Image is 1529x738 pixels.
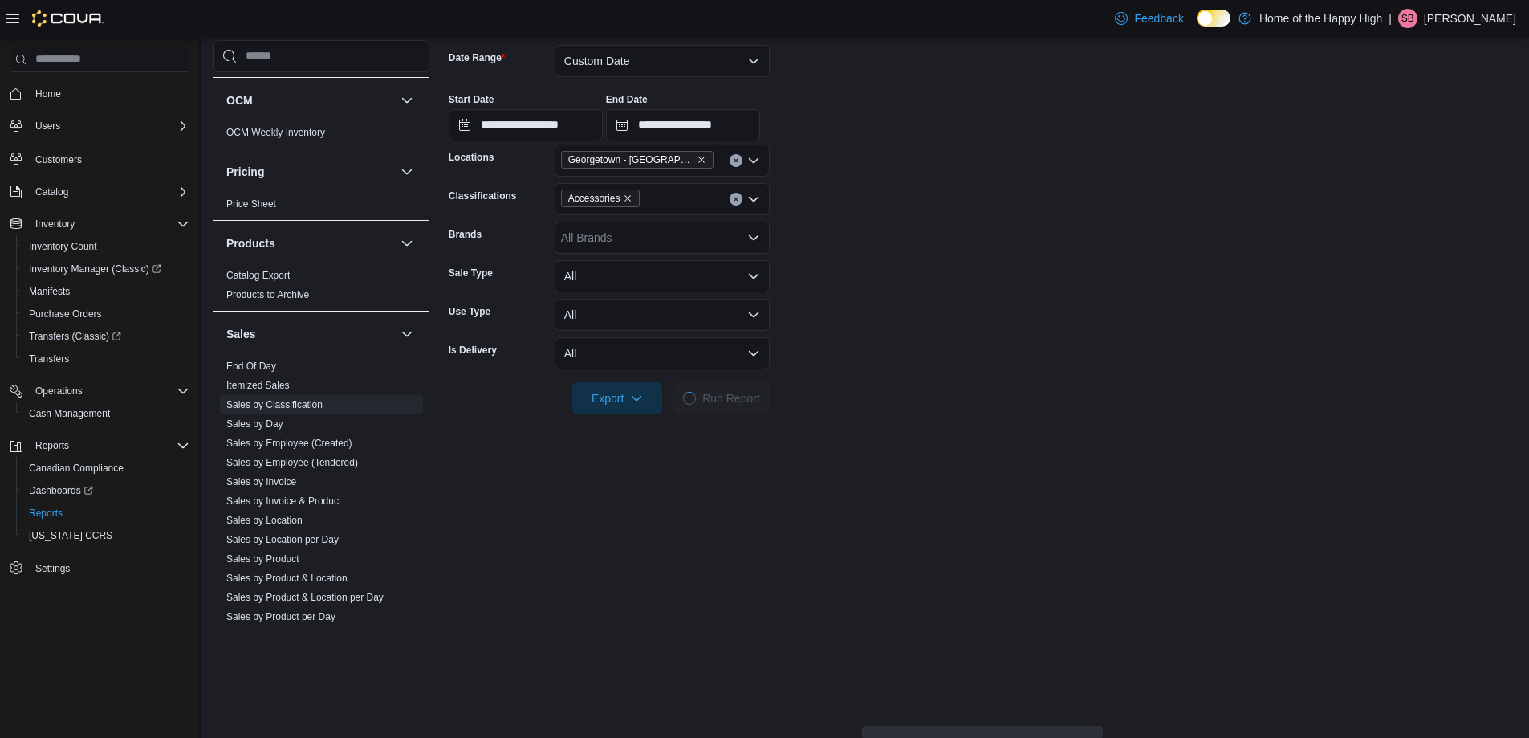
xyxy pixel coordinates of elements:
a: Transfers [22,349,75,369]
nav: Complex example [10,75,189,622]
button: Catalog [3,181,196,203]
button: All [555,299,770,331]
span: Reports [29,507,63,520]
button: Remove Accessories from selection in this group [623,194,632,203]
label: Brands [449,228,482,241]
span: Feedback [1134,10,1183,27]
button: Reports [29,436,75,455]
span: Sales by Invoice [226,475,296,488]
h3: Pricing [226,164,264,180]
a: Inventory Manager (Classic) [22,259,168,279]
a: Catalog Export [226,270,290,281]
button: Inventory Count [16,235,196,258]
a: Sales by Classification [226,399,323,410]
span: Purchase Orders [22,304,189,324]
a: Sales by Invoice [226,476,296,487]
span: Inventory [29,214,189,234]
button: OCM [226,92,394,108]
a: Itemized Sales [226,380,290,391]
a: Customers [29,150,88,169]
span: Sales by Product & Location [226,572,348,585]
a: Dashboards [16,479,196,502]
div: Savio Bassil [1398,9,1417,28]
button: Reports [16,502,196,524]
button: LoadingRun Report [673,382,770,414]
h3: Products [226,235,275,251]
a: Manifests [22,282,76,301]
button: Inventory [3,213,196,235]
a: Transfers (Classic) [22,327,128,346]
span: Transfers [22,349,189,369]
p: [PERSON_NAME] [1424,9,1516,28]
span: End Of Day [226,360,276,373]
label: Classifications [449,190,517,202]
span: Operations [29,381,189,401]
label: Sale Type [449,267,493,279]
span: Customers [35,153,82,166]
a: Transfers (Classic) [16,325,196,348]
a: Sales by Location per Day [226,534,339,545]
span: Purchase Orders [29,308,102,320]
input: Press the down key to open a popover containing a calendar. [449,109,603,141]
button: Home [3,82,196,105]
button: Sales [226,326,394,342]
span: Catalog [35,186,68,198]
button: Sales [397,324,417,344]
span: Products to Archive [226,288,309,301]
label: Locations [449,151,494,164]
a: Inventory Count [22,237,104,256]
a: Feedback [1108,2,1189,35]
span: Home [29,84,189,104]
span: Sales by Location [226,514,303,527]
button: Clear input [730,193,742,206]
button: Open list of options [747,154,760,167]
a: Products to Archive [226,289,309,300]
span: Canadian Compliance [22,459,189,478]
span: Sales by Employee (Tendered) [226,456,358,469]
label: End Date [606,93,648,106]
a: Sales by Product [226,553,299,565]
a: Reports [22,504,69,523]
button: Catalog [29,182,75,202]
span: Sales by Product [226,552,299,565]
button: Pricing [226,164,394,180]
div: Products [213,266,429,311]
span: Users [29,116,189,136]
button: Inventory [29,214,81,234]
button: Open list of options [747,231,760,244]
span: Sales by Product per Day [226,610,335,623]
span: Canadian Compliance [29,462,124,475]
span: Inventory Manager (Classic) [29,263,161,275]
button: Users [29,116,67,136]
a: Cash Management [22,404,116,423]
span: Price Sheet [226,198,276,210]
button: Products [226,235,394,251]
span: Transfers [29,353,69,365]
a: Sales by Day [226,418,283,430]
button: Operations [3,380,196,402]
button: Clear input [730,154,742,167]
button: Operations [29,381,89,401]
a: Sales by Employee (Tendered) [226,457,358,468]
p: Home of the Happy High [1259,9,1382,28]
h3: OCM [226,92,253,108]
button: Users [3,115,196,137]
span: Users [35,120,60,133]
a: Settings [29,559,76,578]
a: [US_STATE] CCRS [22,526,119,545]
label: Start Date [449,93,494,106]
span: Georgetown - Mountainview - Fire & Flower [561,151,714,169]
span: Sales by Product & Location per Day [226,591,384,604]
button: Products [397,234,417,253]
button: Custom Date [555,45,770,77]
button: [US_STATE] CCRS [16,524,196,547]
span: Dashboards [29,484,93,497]
button: Canadian Compliance [16,457,196,479]
span: Washington CCRS [22,526,189,545]
img: Cova [32,10,104,27]
span: Customers [29,149,189,169]
span: Itemized Sales [226,379,290,392]
a: Sales by Product & Location per Day [226,592,384,603]
button: Cash Management [16,402,196,425]
span: Reports [29,436,189,455]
